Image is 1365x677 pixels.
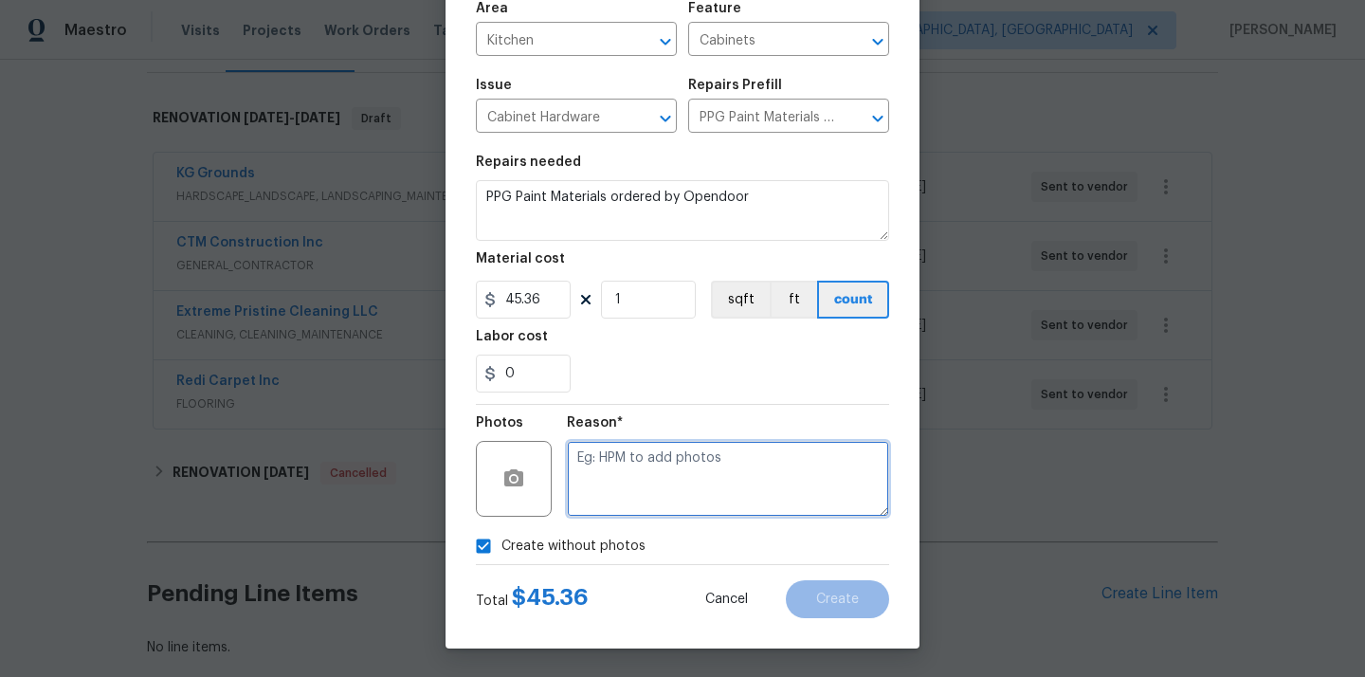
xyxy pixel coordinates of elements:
button: ft [770,281,817,319]
button: Open [864,105,891,132]
h5: Labor cost [476,330,548,343]
h5: Photos [476,416,523,430]
span: Cancel [705,593,748,607]
span: Create without photos [501,537,646,557]
h5: Area [476,2,508,15]
button: count [817,281,889,319]
textarea: PPG Paint Materials ordered by Opendoor [476,180,889,241]
span: Create [816,593,859,607]
button: Open [652,28,679,55]
button: sqft [711,281,770,319]
h5: Material cost [476,252,565,265]
div: Total [476,588,589,611]
button: Create [786,580,889,618]
h5: Issue [476,79,512,92]
button: Cancel [675,580,778,618]
span: $ 45.36 [512,586,589,609]
h5: Feature [688,2,741,15]
button: Open [652,105,679,132]
h5: Repairs needed [476,156,581,169]
button: Open [864,28,891,55]
h5: Reason* [567,416,623,430]
h5: Repairs Prefill [688,79,782,92]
